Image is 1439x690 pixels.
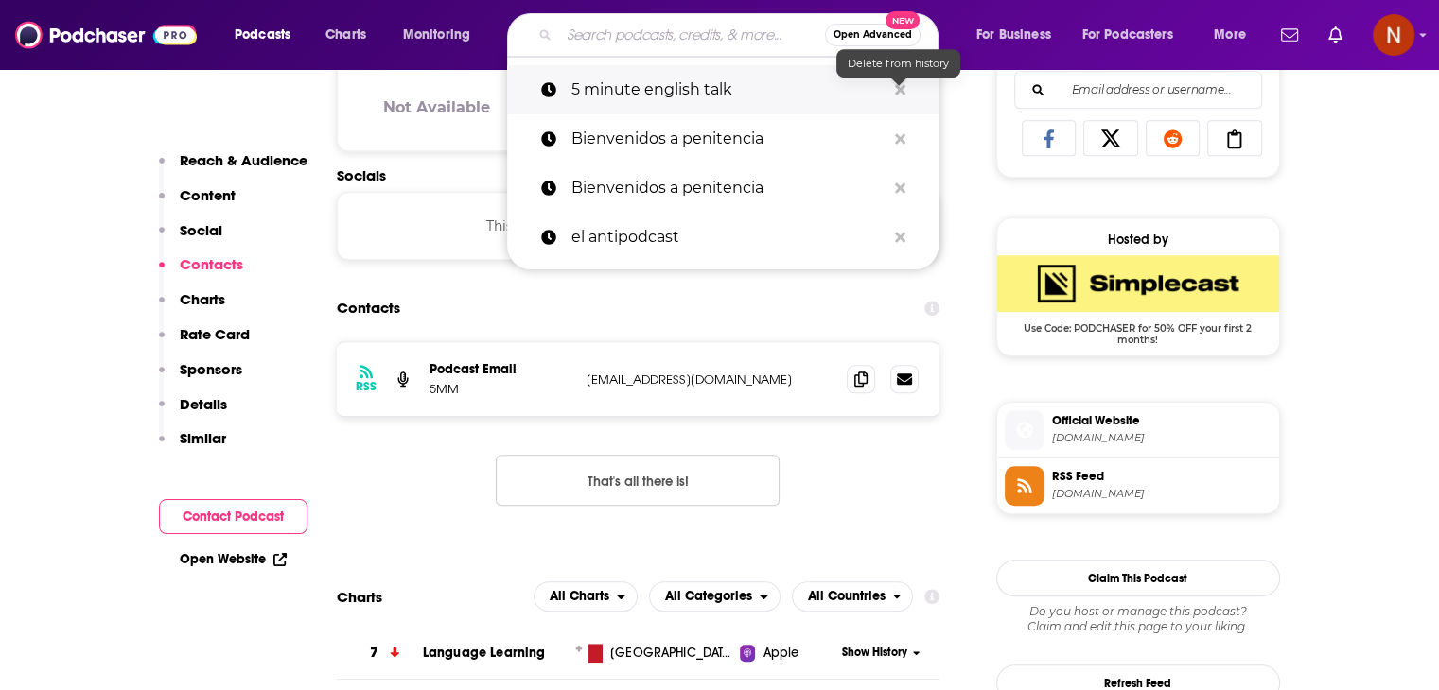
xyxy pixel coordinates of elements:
[356,379,377,394] h3: RSS
[383,98,490,116] h3: Not Available
[567,644,740,663] a: [GEOGRAPHIC_DATA]
[1083,120,1138,156] a: Share on X/Twitter
[550,590,609,603] span: All Charts
[1022,120,1077,156] a: Share on Facebook
[1082,22,1173,48] span: For Podcasters
[180,221,222,239] p: Social
[423,645,546,661] a: Language Learning
[430,381,571,397] p: 5MM
[886,11,920,29] span: New
[159,151,307,186] button: Reach & Audience
[180,151,307,169] p: Reach & Audience
[1373,14,1414,56] span: Logged in as AdelNBM
[337,166,940,184] h2: Socials
[159,360,242,395] button: Sponsors
[1052,487,1272,501] span: feeds.simplecast.com
[997,255,1279,344] a: SimpleCast Deal: Use Code: PODCHASER for 50% OFF your first 2 months!
[159,186,236,221] button: Content
[997,255,1279,312] img: SimpleCast Deal: Use Code: PODCHASER for 50% OFF your first 2 months!
[1373,14,1414,56] img: User Profile
[740,644,835,663] a: Apple
[180,395,227,413] p: Details
[1052,431,1272,445] span: mind-your-charts.simplecast.com
[180,360,242,378] p: Sponsors
[1070,20,1201,50] button: open menu
[525,13,956,57] div: Search podcasts, credits, & more...
[792,581,914,612] button: open menu
[997,312,1279,346] span: Use Code: PODCHASER for 50% OFF your first 2 months!
[180,429,226,447] p: Similar
[963,20,1075,50] button: open menu
[180,186,236,204] p: Content
[996,604,1280,619] span: Do you host or manage this podcast?
[390,20,495,50] button: open menu
[763,644,798,663] span: Apple
[808,590,886,603] span: All Countries
[313,20,377,50] a: Charts
[1373,14,1414,56] button: Show profile menu
[337,627,423,679] a: 7
[159,499,307,534] button: Contact Podcast
[1201,20,1270,50] button: open menu
[403,22,470,48] span: Monitoring
[1273,19,1306,51] a: Show notifications dropdown
[996,604,1280,634] div: Claim and edit this page to your liking.
[792,581,914,612] h2: Countries
[159,395,227,430] button: Details
[15,17,197,53] img: Podchaser - Follow, Share and Rate Podcasts
[235,22,290,48] span: Podcasts
[649,581,781,612] button: open menu
[325,22,366,48] span: Charts
[571,65,886,114] p: 5 minute english talk
[649,581,781,612] h2: Categories
[370,642,378,664] h3: 7
[997,232,1279,248] div: Hosted by
[337,588,382,606] h2: Charts
[825,24,921,46] button: Open AdvancedNew
[834,30,912,40] span: Open Advanced
[496,455,780,506] button: Nothing here.
[221,20,315,50] button: open menu
[976,22,1051,48] span: For Business
[835,645,926,661] button: Show History
[159,290,225,325] button: Charts
[1052,468,1272,485] span: RSS Feed
[1214,22,1246,48] span: More
[1146,120,1201,156] a: Share on Reddit
[180,325,250,343] p: Rate Card
[159,325,250,360] button: Rate Card
[587,371,833,388] p: [EMAIL_ADDRESS][DOMAIN_NAME]
[180,290,225,308] p: Charts
[159,429,226,464] button: Similar
[559,20,825,50] input: Search podcasts, credits, & more...
[842,645,907,661] span: Show History
[836,49,960,78] div: Delete from history
[159,221,222,256] button: Social
[180,551,287,567] a: Open Website
[337,290,400,326] h2: Contacts
[534,581,638,612] button: open menu
[507,114,939,164] a: Bienvenidos a penitencia
[1014,71,1262,109] div: Search followers
[180,255,243,273] p: Contacts
[571,164,886,213] p: Bienvenidos a penitencia
[1030,72,1246,108] input: Email address or username...
[571,114,886,164] p: Bienvenidos a penitencia
[1005,466,1272,506] a: RSS Feed[DOMAIN_NAME]
[337,192,940,260] div: This podcast does not have social handles yet.
[507,164,939,213] a: Bienvenidos a penitencia
[571,213,886,262] p: el antipodcast
[430,361,571,377] p: Podcast Email
[1321,19,1350,51] a: Show notifications dropdown
[507,213,939,262] a: el antipodcast
[534,581,638,612] h2: Platforms
[1005,410,1272,450] a: Official Website[DOMAIN_NAME]
[665,590,752,603] span: All Categories
[996,560,1280,596] button: Claim This Podcast
[1207,120,1262,156] a: Copy Link
[507,65,939,114] a: 5 minute english talk
[610,644,733,663] span: Malta
[159,255,243,290] button: Contacts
